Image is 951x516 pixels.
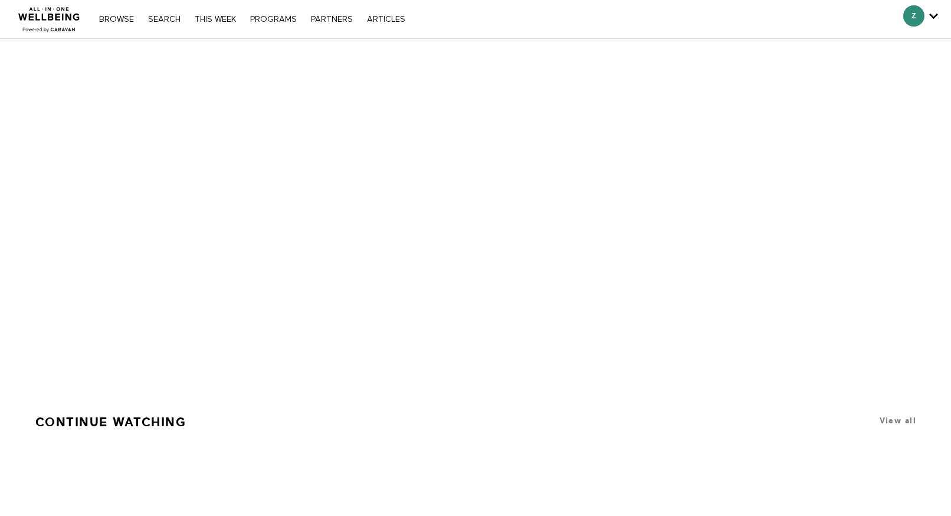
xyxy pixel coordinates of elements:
[142,15,186,24] a: Search
[244,15,303,24] a: PROGRAMS
[361,15,411,24] a: ARTICLES
[189,15,242,24] a: THIS WEEK
[880,416,916,425] a: View all
[35,410,186,435] a: Continue Watching
[305,15,359,24] a: PARTNERS
[93,15,140,24] a: Browse
[93,13,411,25] nav: Primary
